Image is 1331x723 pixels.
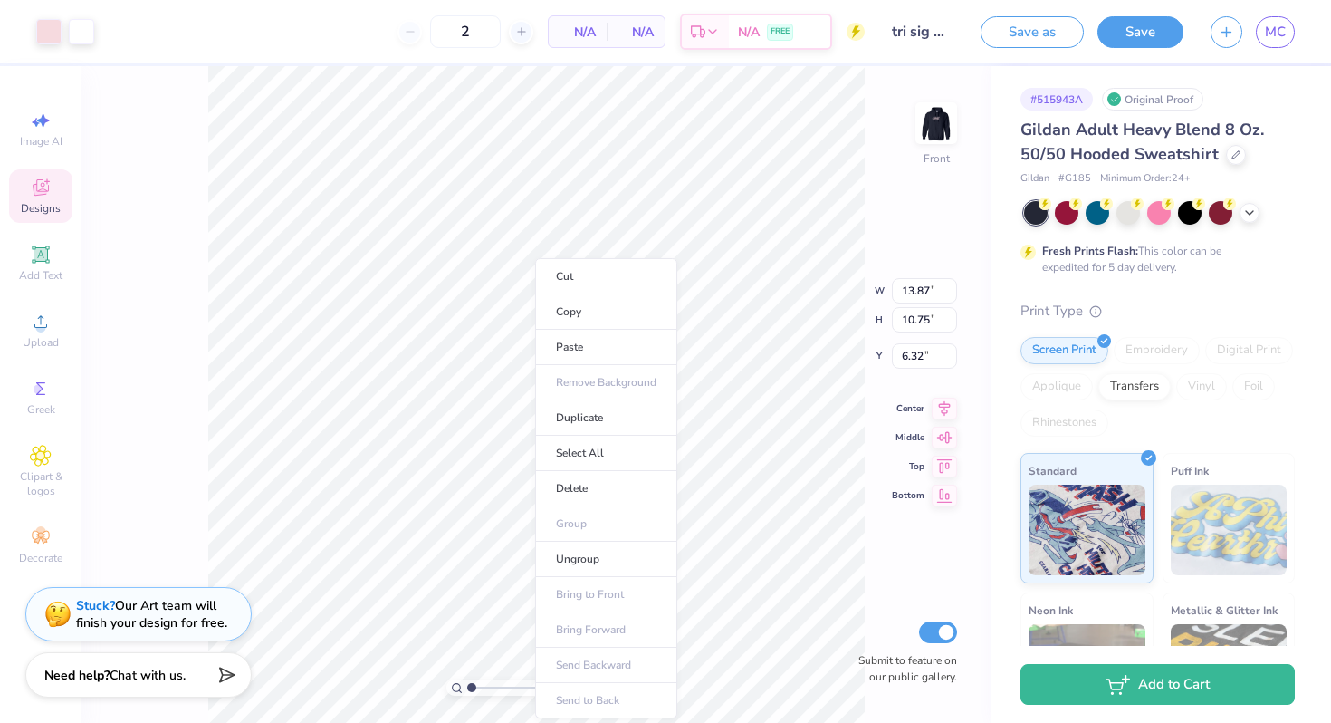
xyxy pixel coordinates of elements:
[20,134,62,149] span: Image AI
[535,471,677,506] li: Delete
[1029,601,1073,620] span: Neon Ink
[19,551,62,565] span: Decorate
[1100,171,1191,187] span: Minimum Order: 24 +
[27,402,55,417] span: Greek
[848,652,957,685] label: Submit to feature on our public gallery.
[1029,624,1145,715] img: Neon Ink
[1171,485,1288,575] img: Puff Ink
[1020,373,1093,400] div: Applique
[1020,337,1108,364] div: Screen Print
[771,25,790,38] span: FREE
[1029,485,1145,575] img: Standard
[1171,461,1209,480] span: Puff Ink
[44,667,110,684] strong: Need help?
[892,402,924,415] span: Center
[9,469,72,498] span: Clipart & logos
[535,294,677,330] li: Copy
[535,436,677,471] li: Select All
[924,150,950,167] div: Front
[1020,301,1295,322] div: Print Type
[535,258,677,294] li: Cut
[1058,171,1091,187] span: # G185
[1171,601,1278,620] span: Metallic & Glitter Ink
[1020,88,1093,111] div: # 515943A
[1029,461,1077,480] span: Standard
[1020,664,1295,705] button: Add to Cart
[76,597,227,631] div: Our Art team will finish your design for free.
[1042,243,1265,275] div: This color can be expedited for 5 day delivery.
[1232,373,1275,400] div: Foil
[1256,16,1295,48] a: MC
[23,335,59,350] span: Upload
[1098,373,1171,400] div: Transfers
[1114,337,1200,364] div: Embroidery
[1102,88,1203,111] div: Original Proof
[892,489,924,502] span: Bottom
[1097,16,1183,48] button: Save
[1265,22,1286,43] span: MC
[535,330,677,365] li: Paste
[738,23,760,42] span: N/A
[892,460,924,473] span: Top
[1020,119,1264,165] span: Gildan Adult Heavy Blend 8 Oz. 50/50 Hooded Sweatshirt
[110,667,186,684] span: Chat with us.
[1171,624,1288,715] img: Metallic & Glitter Ink
[1176,373,1227,400] div: Vinyl
[19,268,62,283] span: Add Text
[560,23,596,42] span: N/A
[981,16,1084,48] button: Save as
[892,431,924,444] span: Middle
[535,400,677,436] li: Duplicate
[76,597,115,614] strong: Stuck?
[21,201,61,216] span: Designs
[1042,244,1138,258] strong: Fresh Prints Flash:
[1205,337,1293,364] div: Digital Print
[535,542,677,577] li: Ungroup
[430,15,501,48] input: – –
[618,23,654,42] span: N/A
[878,14,967,50] input: Untitled Design
[1020,171,1049,187] span: Gildan
[1020,410,1108,437] div: Rhinestones
[918,105,954,141] img: Front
